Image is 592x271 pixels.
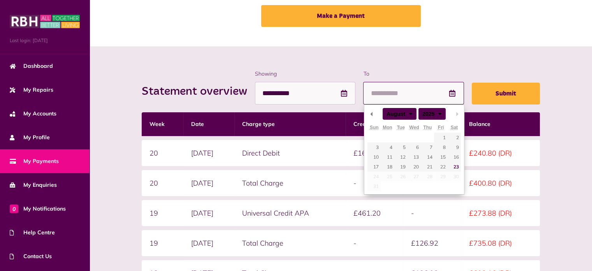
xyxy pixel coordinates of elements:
span: Last login: [DATE] [10,37,80,44]
button: 11 [381,152,394,162]
label: To [363,70,464,78]
span: Dashboard [10,62,53,70]
td: [DATE] [183,200,234,226]
td: 19 [142,230,183,256]
abbr: Friday [438,125,444,130]
button: 6 [408,142,421,152]
td: 20 [142,170,183,196]
th: Charge type [234,112,346,136]
td: 20 [142,140,183,166]
td: [DATE] [183,140,234,166]
div: 2025 [418,108,446,120]
img: MyRBH [10,14,80,29]
span: My Notifications [10,205,66,213]
span: My Enquiries [10,181,57,189]
span: Contact Us [10,252,52,260]
button: Next Month [453,108,461,120]
button: 3 [367,142,381,152]
button: 18 [381,162,394,172]
td: 19 [142,200,183,226]
td: Total Charge [234,170,346,196]
td: £400.80 (DR) [461,170,539,196]
button: 15 [434,152,447,162]
abbr: Thursday [423,125,432,130]
span: My Repairs [10,86,53,94]
button: 13 [408,152,421,162]
button: 19 [394,162,408,172]
button: 7 [421,142,434,152]
button: 9 [448,142,461,152]
button: 22 [434,162,447,172]
td: £240.80 (DR) [461,140,539,166]
td: Universal Credit APA [234,200,346,226]
button: 16 [448,152,461,162]
th: Balance [461,112,539,136]
abbr: Wednesday [409,125,419,130]
td: £735.08 (DR) [461,230,539,256]
span: My Profile [10,133,50,142]
span: My Payments [10,157,59,165]
div: August [383,108,416,120]
button: 23 [448,162,461,172]
a: Make a Payment [261,5,421,27]
abbr: Saturday [451,125,458,130]
input: Use the arrow keys to pick a date [255,82,355,105]
abbr: Monday [383,125,392,130]
td: £126.92 [403,230,461,256]
td: £273.88 (DR) [461,200,539,226]
input: Use the arrow keys to pick a date [363,82,464,105]
td: Total Charge [234,230,346,256]
label: Showing [255,70,355,78]
h2: Statement overview [142,85,255,99]
button: Submit [472,83,540,105]
button: 14 [421,152,434,162]
button: 2 [448,133,461,142]
th: Date [183,112,234,136]
span: Help Centre [10,228,55,237]
button: 20 [408,162,421,172]
button: Previous Month [367,108,375,120]
span: My Accounts [10,110,56,118]
button: 10 [367,152,381,162]
span: 0 [10,204,18,213]
td: - [403,200,461,226]
th: Credit [346,112,403,136]
button: 12 [394,152,408,162]
button: 1 [434,133,447,142]
button: 8 [434,142,447,152]
td: Direct Debit [234,140,346,166]
td: [DATE] [183,170,234,196]
th: Week [142,112,183,136]
abbr: Tuesday [397,125,405,130]
td: - [346,230,403,256]
abbr: Sunday [370,125,379,130]
td: [DATE] [183,230,234,256]
td: - [346,170,403,196]
td: £160.00 [346,140,403,166]
td: £461.20 [346,200,403,226]
button: 17 [367,162,381,172]
button: 5 [394,142,408,152]
button: 4 [381,142,394,152]
button: 21 [421,162,434,172]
